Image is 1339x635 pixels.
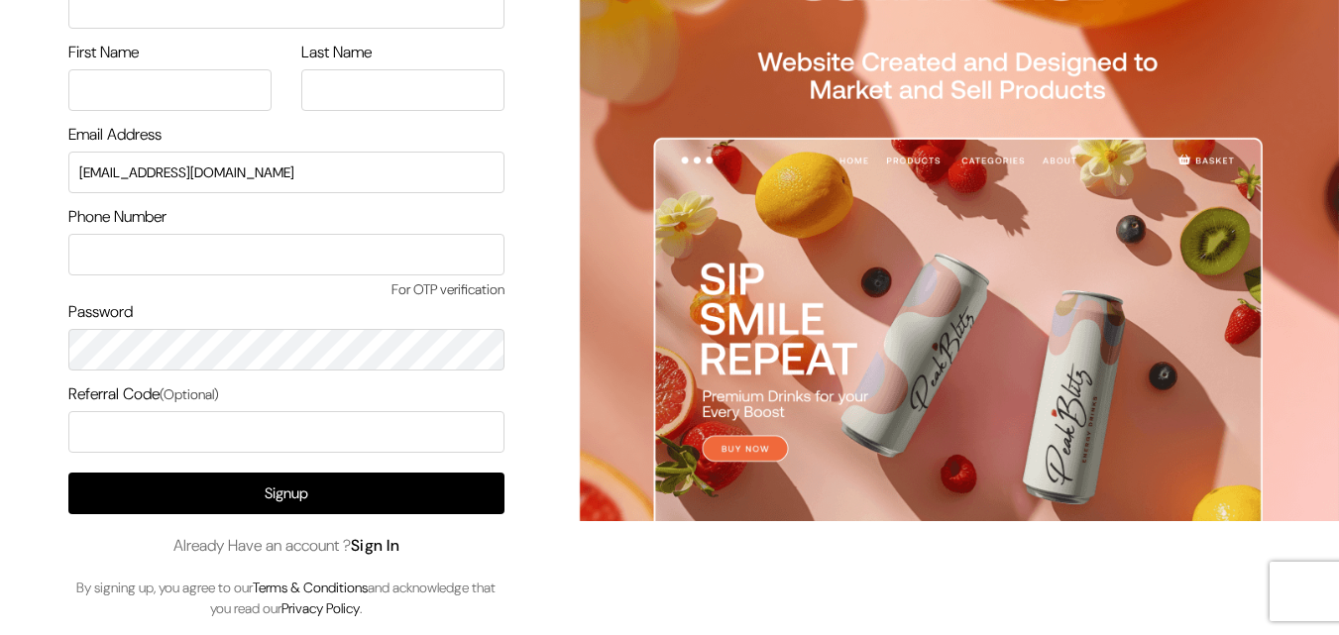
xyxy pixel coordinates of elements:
[253,579,368,596] a: Terms & Conditions
[68,41,139,64] label: First Name
[68,279,504,300] span: For OTP verification
[68,123,162,147] label: Email Address
[173,534,400,558] span: Already Have an account ?
[160,385,219,403] span: (Optional)
[301,41,372,64] label: Last Name
[68,300,133,324] label: Password
[68,205,167,229] label: Phone Number
[281,599,360,617] a: Privacy Policy
[351,535,400,556] a: Sign In
[68,473,504,514] button: Signup
[68,578,504,619] p: By signing up, you agree to our and acknowledge that you read our .
[68,382,219,406] label: Referral Code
